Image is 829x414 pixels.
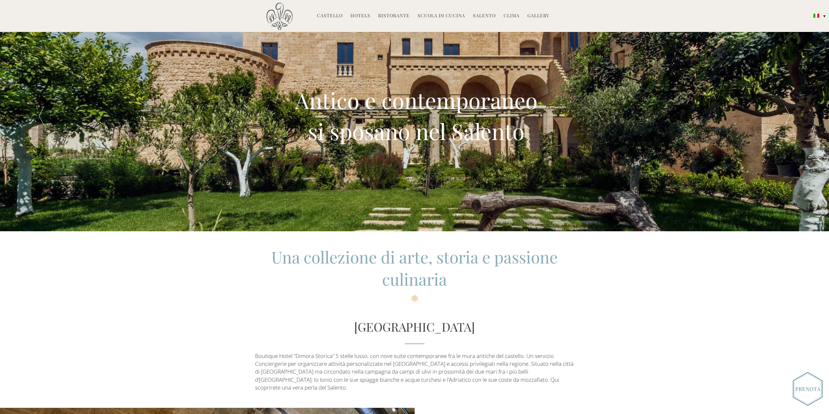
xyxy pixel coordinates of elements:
[317,12,343,20] a: Castello
[271,246,558,290] span: Una collezione di arte, storia e passione culinaria
[255,318,574,344] h2: [GEOGRAPHIC_DATA]
[793,372,822,406] img: Book_Button_Italian.png
[350,12,370,20] a: Hotels
[266,3,293,30] img: Castello di Ugento
[378,12,410,20] a: Ristorante
[295,85,537,147] h2: Antico e contemporaneo si sposano nel Salento
[813,14,819,18] img: Italiano
[527,12,549,20] a: Gallery
[504,12,520,20] a: Clima
[418,12,465,20] a: Scuola di Cucina
[255,352,574,392] p: Boutique Hotel “Dimora Storica” 5 stelle lusso, con nove suite contemporanee fra le mura antiche ...
[473,12,496,20] a: Salento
